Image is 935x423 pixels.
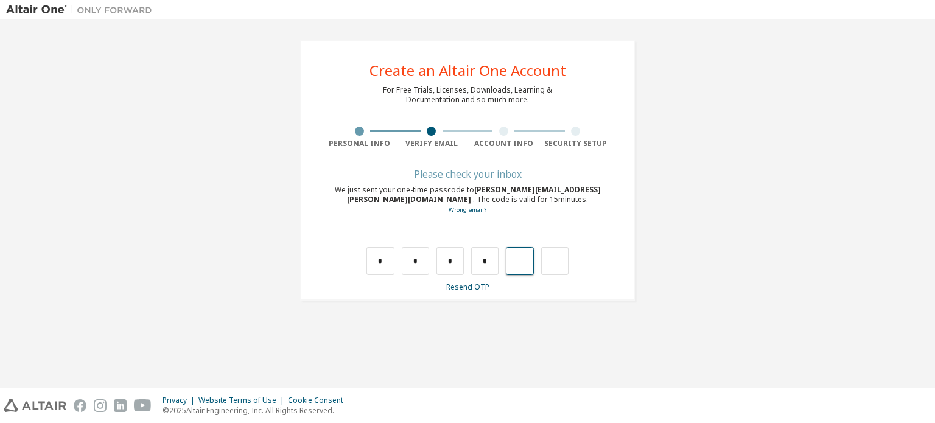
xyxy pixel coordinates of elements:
div: Please check your inbox [323,170,612,178]
div: Create an Altair One Account [369,63,566,78]
img: linkedin.svg [114,399,127,412]
div: Website Terms of Use [198,396,288,405]
img: altair_logo.svg [4,399,66,412]
div: We just sent your one-time passcode to . The code is valid for 15 minutes. [323,185,612,215]
div: Verify Email [396,139,468,149]
div: Cookie Consent [288,396,351,405]
div: For Free Trials, Licenses, Downloads, Learning & Documentation and so much more. [383,85,552,105]
div: Privacy [163,396,198,405]
img: facebook.svg [74,399,86,412]
p: © 2025 Altair Engineering, Inc. All Rights Reserved. [163,405,351,416]
div: Personal Info [323,139,396,149]
img: instagram.svg [94,399,107,412]
a: Go back to the registration form [449,206,486,214]
span: [PERSON_NAME][EMAIL_ADDRESS][PERSON_NAME][DOMAIN_NAME] [347,184,601,205]
img: youtube.svg [134,399,152,412]
img: Altair One [6,4,158,16]
div: Security Setup [540,139,612,149]
div: Account Info [467,139,540,149]
a: Resend OTP [446,282,489,292]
